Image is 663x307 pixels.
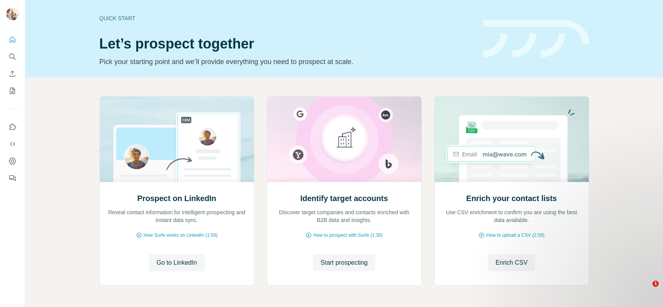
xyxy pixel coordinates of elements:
h1: Let’s prospect together [99,36,474,52]
button: Start prospecting [313,254,376,271]
button: Quick start [6,33,19,47]
p: Discover target companies and contacts enriched with B2B data and insights. [275,208,414,224]
span: 1 [653,281,659,287]
button: Feedback [6,171,19,185]
button: Use Surfe on LinkedIn [6,120,19,134]
span: Enrich CSV [496,258,528,267]
span: How to prospect with Surfe (1:30) [313,232,383,239]
img: Prospect on LinkedIn [99,97,254,182]
button: My lists [6,84,19,98]
p: Pick your starting point and we’ll provide everything you need to prospect at scale. [99,56,474,67]
button: Search [6,50,19,64]
h2: Enrich your contact lists [466,193,557,204]
button: Enrich CSV [488,254,536,271]
img: Avatar [6,8,19,20]
span: Go to LinkedIn [157,258,197,267]
span: How to upload a CSV (2:59) [486,232,544,239]
img: Enrich your contact lists [434,97,589,182]
button: Go to LinkedIn [149,254,205,271]
h2: Identify target accounts [300,193,388,204]
img: Identify target accounts [267,97,422,182]
span: How Surfe works on LinkedIn (1:58) [144,232,218,239]
img: banner [483,20,589,58]
iframe: Intercom live chat [637,281,655,299]
button: Use Surfe API [6,137,19,151]
button: Enrich CSV [6,67,19,81]
span: Start prospecting [321,258,368,267]
h2: Prospect on LinkedIn [137,193,216,204]
div: Quick start [99,14,474,22]
p: Reveal contact information for intelligent prospecting and instant data sync. [108,208,246,224]
p: Use CSV enrichment to confirm you are using the best data available. [442,208,581,224]
button: Dashboard [6,154,19,168]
